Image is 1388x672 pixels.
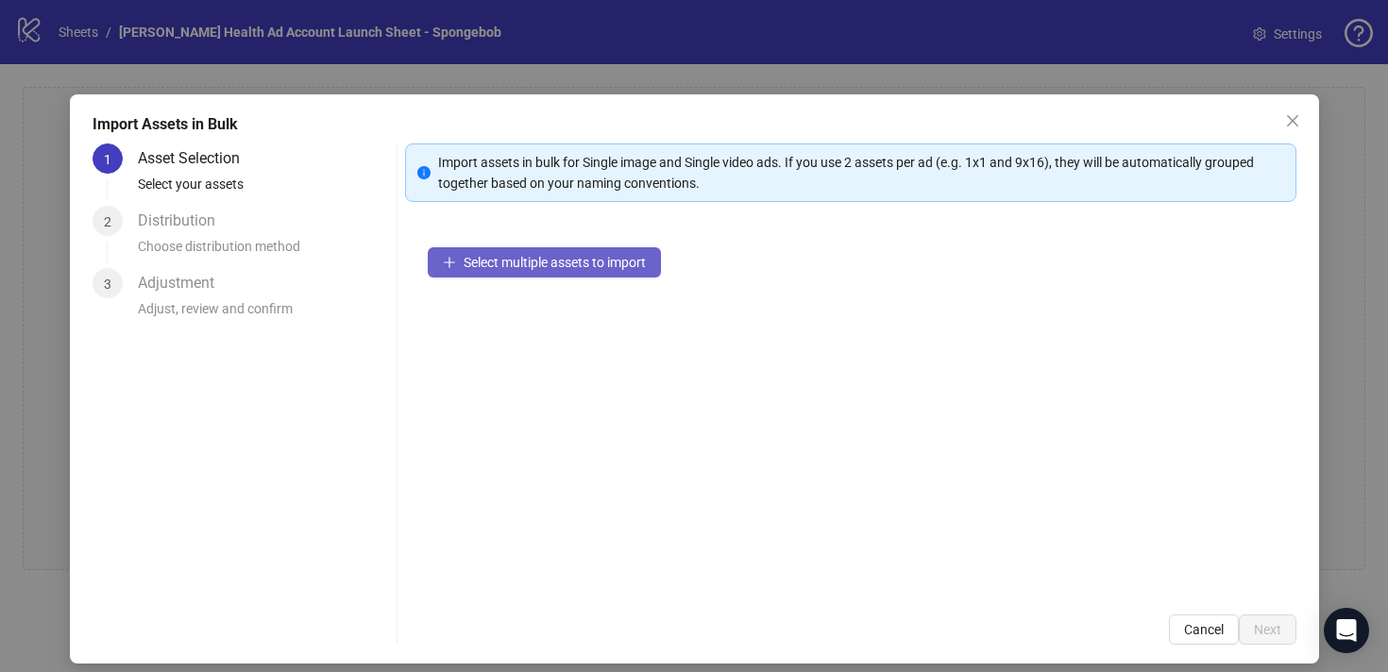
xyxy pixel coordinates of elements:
[417,166,431,179] span: info-circle
[1278,106,1308,136] button: Close
[1324,608,1369,653] div: Open Intercom Messenger
[1285,113,1300,128] span: close
[138,268,229,298] div: Adjustment
[464,255,646,270] span: Select multiple assets to import
[93,113,1296,136] div: Import Assets in Bulk
[104,277,111,292] span: 3
[138,174,390,206] div: Select your assets
[138,298,390,330] div: Adjust, review and confirm
[428,247,661,277] button: Select multiple assets to import
[138,236,390,268] div: Choose distribution method
[104,152,111,167] span: 1
[438,152,1284,193] div: Import assets in bulk for Single image and Single video ads. If you use 2 assets per ad (e.g. 1x1...
[443,256,456,269] span: plus
[104,214,111,229] span: 2
[1169,614,1239,645] button: Cancel
[1184,622,1224,637] span: Cancel
[138,143,255,174] div: Asset Selection
[1239,614,1296,645] button: Next
[138,206,230,236] div: Distribution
